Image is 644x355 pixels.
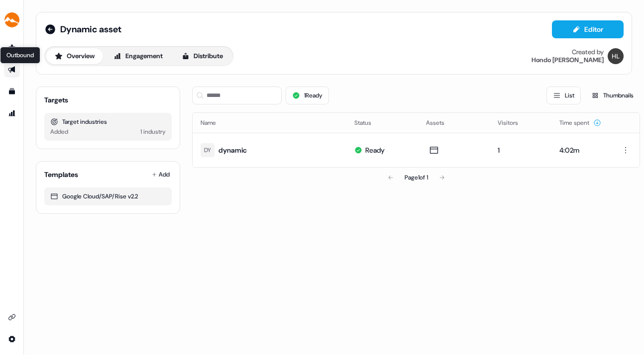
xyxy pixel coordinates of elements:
div: 4:02m [559,145,603,155]
a: Go to attribution [4,105,20,121]
div: DY [204,145,211,155]
div: Ready [365,145,385,155]
img: Hondo [608,48,624,64]
th: Assets [418,113,490,133]
a: Go to prospects [4,40,20,56]
button: Name [201,114,228,132]
div: Target industries [50,117,166,127]
div: Google Cloud/SAP/Rise v2.2 [50,191,166,201]
button: Status [354,114,383,132]
button: Thumbnails [585,87,640,104]
div: Created by [572,48,604,56]
a: Editor [552,25,624,36]
button: Overview [46,48,103,64]
div: 1 [498,145,543,155]
span: Dynamic asset [60,23,121,35]
a: Go to templates [4,84,20,99]
button: Time spent [559,114,601,132]
a: Go to integrations [4,331,20,347]
div: Templates [44,170,78,179]
a: Go to outbound experience [4,62,20,78]
div: Hondo [PERSON_NAME] [532,56,604,64]
div: 1 industry [140,127,166,137]
button: 1Ready [286,87,329,104]
button: List [546,87,581,104]
button: Distribute [173,48,231,64]
div: dynamic [218,145,247,155]
button: Visitors [498,114,530,132]
button: Engagement [105,48,171,64]
div: Page 1 of 1 [405,173,428,182]
button: Add [150,168,172,181]
button: Editor [552,20,624,38]
div: Added [50,127,68,137]
div: Targets [44,95,68,105]
a: Go to integrations [4,309,20,325]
